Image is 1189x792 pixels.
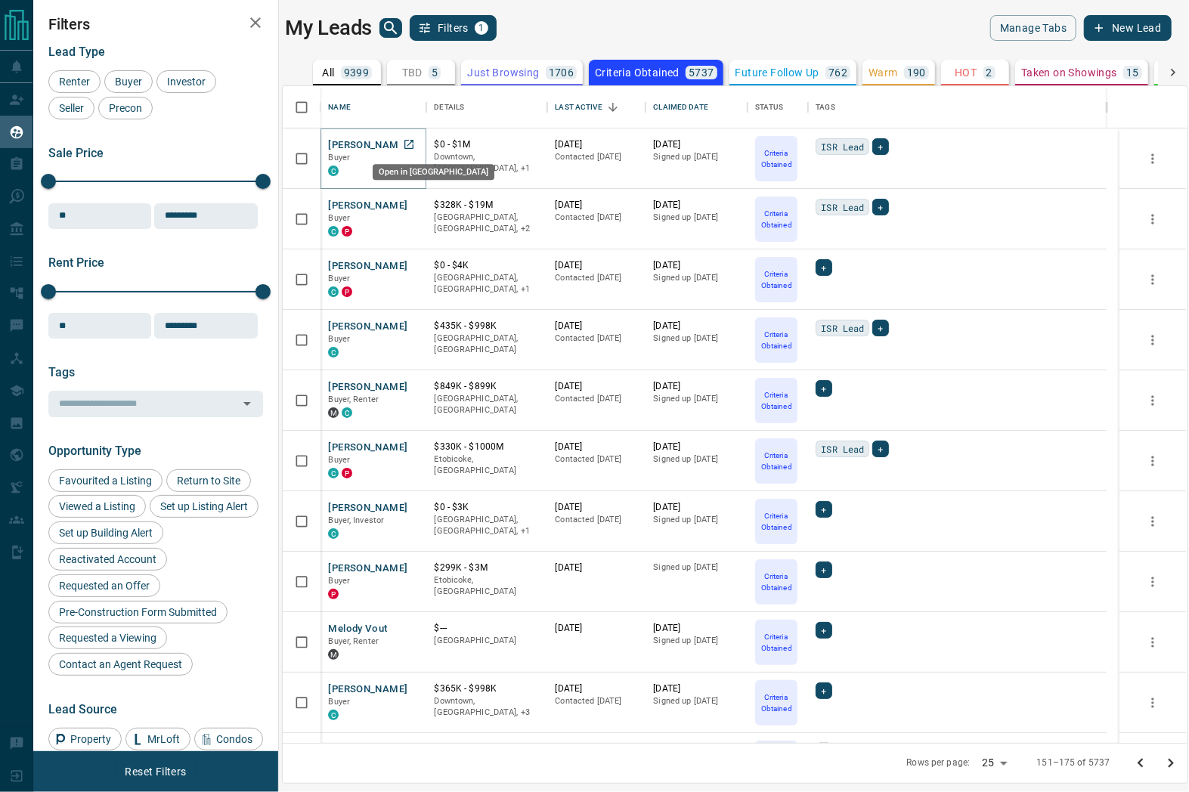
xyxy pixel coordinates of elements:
span: + [878,200,883,215]
span: Buyer [328,576,350,586]
p: [DATE] [555,743,638,756]
button: Filters1 [410,15,497,41]
div: Open in [GEOGRAPHIC_DATA] [373,164,494,180]
button: [PERSON_NAME] [328,320,407,334]
span: ISR Lead [821,320,864,336]
div: + [816,682,831,699]
div: + [816,562,831,578]
p: Signed up [DATE] [653,272,740,284]
p: Signed up [DATE] [653,333,740,345]
span: Buyer, Renter [328,394,379,404]
div: Property [48,728,122,750]
span: Rent Price [48,255,104,270]
button: [PERSON_NAME] [328,682,407,697]
div: Investor [156,70,216,93]
div: Claimed Date [653,86,708,128]
button: Manage Tabs [990,15,1076,41]
div: + [816,501,831,518]
div: Status [755,86,783,128]
span: Contact an Agent Request [54,658,187,670]
p: $0 - $3K [434,501,540,514]
span: MrLoft [142,733,185,745]
p: Criteria Obtained [757,147,796,170]
span: + [821,381,826,396]
button: [PERSON_NAME] [328,501,407,515]
p: Contacted [DATE] [555,333,638,345]
button: more [1141,631,1164,654]
div: + [872,441,888,457]
div: mrloft.ca [328,407,339,418]
button: Melody Vout [328,622,387,636]
p: Criteria Obtained [757,208,796,230]
div: condos.ca [328,347,339,357]
div: condos.ca [328,468,339,478]
div: + [816,259,831,276]
button: [PERSON_NAME] [328,138,407,153]
div: Set up Listing Alert [150,495,259,518]
p: 762 [828,67,847,78]
button: more [1141,268,1164,291]
div: Return to Site [166,469,251,492]
span: Lead Source [48,702,117,716]
div: Pre-Construction Form Submitted [48,601,228,623]
p: HOT [955,67,977,78]
div: Requested an Offer [48,574,160,597]
span: Buyer [328,153,350,162]
p: All [323,67,335,78]
p: [DATE] [555,682,638,695]
button: more [1141,389,1164,412]
div: Details [434,86,464,128]
span: Condos [211,733,258,745]
span: Buyer [328,213,350,223]
span: ISR Lead [821,200,864,215]
span: + [821,623,826,638]
span: ISR Lead [821,441,864,456]
p: 2 [986,67,992,78]
div: property.ca [342,468,352,478]
div: Seller [48,97,94,119]
span: Sale Price [48,146,104,160]
p: North York, East End, Toronto [434,695,540,719]
p: Signed up [DATE] [653,393,740,405]
button: more [1141,571,1164,593]
p: Criteria Obtained [595,67,680,78]
div: Tags [816,86,835,128]
span: + [878,139,883,154]
p: Contacted [DATE] [555,272,638,284]
span: + [821,260,826,275]
span: Buyer [328,697,350,707]
p: $500K - $780K [434,743,540,756]
p: Signed up [DATE] [653,453,740,466]
p: Taken on Showings [1021,67,1117,78]
p: $328K - $19M [434,199,540,212]
span: Return to Site [172,475,246,487]
span: + [878,320,883,336]
p: 151–175 of 5737 [1037,756,1110,769]
span: Pre-Construction Form Submitted [54,606,222,618]
p: $299K - $3M [434,562,540,574]
p: Contacted [DATE] [555,393,638,405]
p: Criteria Obtained [757,631,796,654]
p: [GEOGRAPHIC_DATA] [434,635,540,647]
span: Buyer, Investor [328,515,384,525]
span: Buyer, Renter [328,636,379,646]
span: + [878,441,883,456]
span: Investor [162,76,211,88]
div: mrloft.ca [328,649,339,660]
p: Signed up [DATE] [653,151,740,163]
p: Barrie, Guelph-Eramosa [434,212,540,235]
p: $330K - $1000M [434,441,540,453]
p: $435K - $998K [434,320,540,333]
p: Contacted [DATE] [555,453,638,466]
span: Viewed a Listing [54,500,141,512]
span: ISR Lead [821,139,864,154]
span: Lead Type [48,45,105,59]
div: Contact an Agent Request [48,653,193,676]
span: 1 [476,23,487,33]
p: [DATE] [555,199,638,212]
p: TBD [402,67,423,78]
p: 5737 [689,67,714,78]
div: + [816,380,831,397]
div: condos.ca [328,528,339,539]
span: Set up Building Alert [54,527,158,539]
